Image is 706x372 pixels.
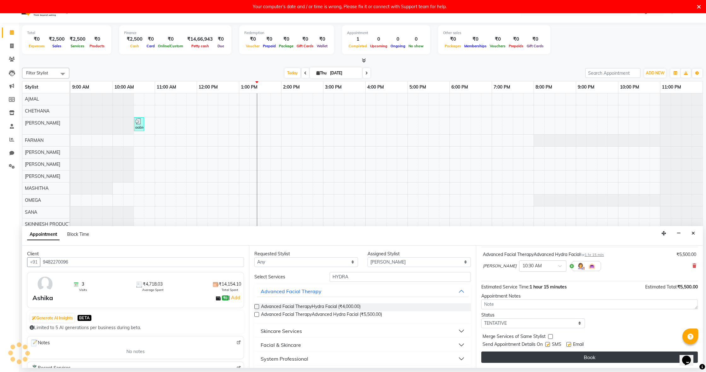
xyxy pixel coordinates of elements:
[244,44,261,48] span: Voucher
[25,120,60,126] span: [PERSON_NAME]
[315,71,328,75] span: Thu
[79,288,87,292] span: Visits
[408,83,428,92] a: 5:00 PM
[573,341,584,349] span: Email
[450,83,470,92] a: 6:00 PM
[677,284,698,290] span: ₹5,500.00
[529,284,567,290] span: 1 hour 15 minutes
[25,96,39,102] span: AJMAL
[261,355,308,363] div: System Professional
[36,275,54,293] img: avatar
[618,83,641,92] a: 10:00 PM
[215,36,226,43] div: ₹0
[25,137,43,143] span: FARMAN
[27,30,106,36] div: Total
[230,294,241,301] a: Add
[680,347,700,366] iframe: chat widget
[389,36,407,43] div: 0
[261,341,301,349] div: Facial & Skincare
[488,44,507,48] span: Vouchers
[185,36,215,43] div: ₹14,66,943
[323,83,343,92] a: 3:00 PM
[155,83,178,92] a: 11:00 AM
[71,83,91,92] a: 9:00 AM
[261,311,382,319] span: Advanced Facial TherapyAdvanced Hydra Facial (₹5,500.00)
[219,281,241,288] span: ₹14,154.10
[30,324,241,331] div: Limited to 5 AI generations per business during beta.
[222,288,238,292] span: Total Spent
[27,251,244,257] div: Client
[244,30,329,36] div: Redemption
[216,44,226,48] span: Due
[222,295,229,300] span: ₹0
[580,253,604,257] small: for
[492,83,512,92] a: 7:00 PM
[347,44,368,48] span: Completed
[368,44,389,48] span: Upcoming
[69,44,86,48] span: Services
[67,231,89,237] span: Block Time
[689,229,698,238] button: Close
[576,83,596,92] a: 9:00 PM
[366,83,385,92] a: 4:00 PM
[507,36,525,43] div: ₹0
[261,44,277,48] span: Prepaid
[88,36,106,43] div: ₹0
[261,327,302,335] div: Skincare Services
[78,315,91,321] span: BETA
[660,83,683,92] a: 11:00 PM
[67,36,88,43] div: ₹2,500
[367,251,471,257] div: Assigned Stylist
[25,161,60,167] span: [PERSON_NAME]
[229,294,241,301] span: |
[197,83,219,92] a: 12:00 PM
[145,44,156,48] span: Card
[88,44,106,48] span: Products
[481,293,698,299] div: Appointment Notes
[30,364,71,372] span: Recent Services
[347,36,368,43] div: 1
[257,286,468,297] button: Advanced Facial Therapy
[481,312,585,318] div: Status
[261,36,277,43] div: ₹0
[46,36,67,43] div: ₹2,500
[407,36,425,43] div: 0
[407,44,425,48] span: No show
[646,71,664,75] span: ADD NEW
[257,325,468,337] button: Skincare Services
[124,36,145,43] div: ₹2,500
[32,293,53,303] div: Ashika
[285,68,300,78] span: Today
[25,209,37,215] span: SANA
[27,229,60,240] span: Appointment
[129,44,141,48] span: Cash
[443,30,545,36] div: Other sales
[488,36,507,43] div: ₹0
[483,333,546,341] span: Merge Services of Same Stylist
[585,253,604,257] span: 1 hr 15 min
[25,84,38,90] span: Stylist
[389,44,407,48] span: Ongoing
[26,70,48,75] span: Filter Stylist
[30,339,50,347] span: Notes
[143,281,163,288] span: ₹4,718.03
[25,108,49,114] span: CHETHANA
[585,68,640,78] input: Search Appointment
[27,44,46,48] span: Expenses
[315,44,329,48] span: Wallet
[156,44,185,48] span: Online/Custom
[244,36,261,43] div: ₹0
[25,149,60,155] span: [PERSON_NAME]
[588,262,596,270] img: Interior.png
[443,36,463,43] div: ₹0
[552,341,561,349] span: SMS
[295,36,315,43] div: ₹0
[239,83,259,92] a: 1:00 PM
[463,44,488,48] span: Memberships
[145,36,156,43] div: ₹0
[82,281,84,288] span: 3
[577,262,584,270] img: Hairdresser.png
[126,348,145,355] span: No notes
[25,173,60,179] span: [PERSON_NAME]
[347,30,425,36] div: Appointment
